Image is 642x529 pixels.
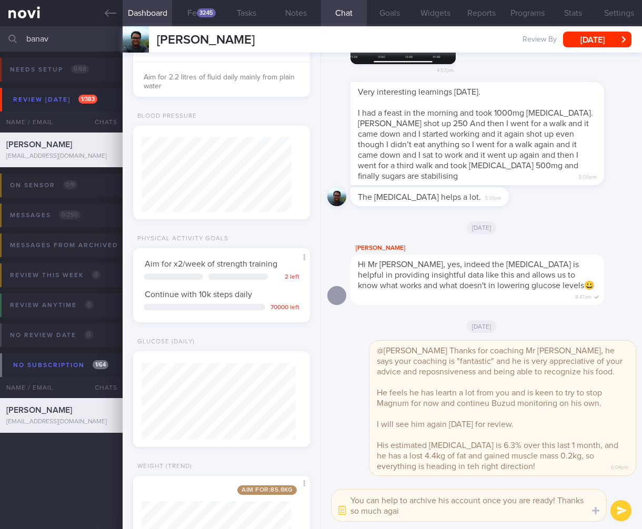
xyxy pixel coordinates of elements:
button: [DATE] [563,32,631,47]
div: Chats [81,111,123,133]
div: Review anytime [7,298,96,312]
span: 0 / 9 [63,180,77,189]
div: 3245 [197,8,216,17]
span: I had a feast in the morning and took 1000mg [MEDICAL_DATA]. [PERSON_NAME] shot up 250 And then I... [358,109,593,180]
div: No review date [7,328,96,342]
span: Review By [523,35,557,45]
span: [PERSON_NAME] [6,140,72,149]
span: 1 / 64 [93,360,108,369]
span: 6:04pm [611,461,628,471]
span: [DATE] [467,221,497,234]
div: Chats [81,377,123,398]
span: 0 [85,300,94,309]
span: Hi Mr [PERSON_NAME], yes, indeed the [MEDICAL_DATA] is helpful in providing insightful data like ... [358,260,595,290]
div: No subscription [11,358,111,372]
span: I will see him again [DATE] for review. [377,420,514,429]
span: 1 / 383 [78,95,97,104]
div: 2 left [273,273,299,281]
span: 5:00pm [579,171,597,181]
span: Aim for: 85.8 kg [237,485,297,495]
span: He feels he has leartn a lot from you and is keen to try to stop Magnum for now and contineu Buzu... [377,389,602,408]
div: Physical Activity Goals [133,235,228,243]
span: 8:47am [575,291,591,301]
span: [PERSON_NAME] [157,34,255,46]
div: Review [DATE] [11,93,100,107]
span: 0 [92,270,101,279]
div: On sensor [7,178,80,192]
span: 4:57pm [437,64,454,74]
div: Messages from Archived [7,238,145,252]
span: The [MEDICAL_DATA] helps a lot. [358,193,481,201]
span: Aim for x2/week of strength training [145,260,277,268]
div: Glucose (Daily) [133,338,195,346]
span: 0 / 88 [71,65,89,74]
span: [DATE] [467,320,497,333]
span: [PERSON_NAME] [6,406,72,414]
div: Blood Pressure [133,113,197,120]
span: 0 [84,330,93,339]
div: Review this week [7,268,103,282]
div: Messages [7,208,83,222]
span: Continue with 10k steps daily [145,290,252,299]
div: Needs setup [7,63,92,77]
div: 70000 left [270,304,299,312]
span: His estimated [MEDICAL_DATA] is 6.3% over this last 1 month, and he has a lost 4.4kg of fat and g... [377,441,618,471]
span: Very interesting learnings [DATE]. [358,88,480,96]
div: [EMAIL_ADDRESS][DOMAIN_NAME] [6,418,116,426]
span: 5:01pm [485,192,501,202]
div: [EMAIL_ADDRESS][DOMAIN_NAME] [6,152,116,160]
span: 0 / 290 [59,210,81,219]
div: [PERSON_NAME] [350,242,636,255]
span: @[PERSON_NAME] Thanks for coaching Mr [PERSON_NAME], he says your coaching is "fantastic" and he ... [377,347,623,376]
span: Aim for 2.2 litres of fluid daily mainly from plain water [144,74,295,90]
div: Weight (Trend) [133,463,192,471]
